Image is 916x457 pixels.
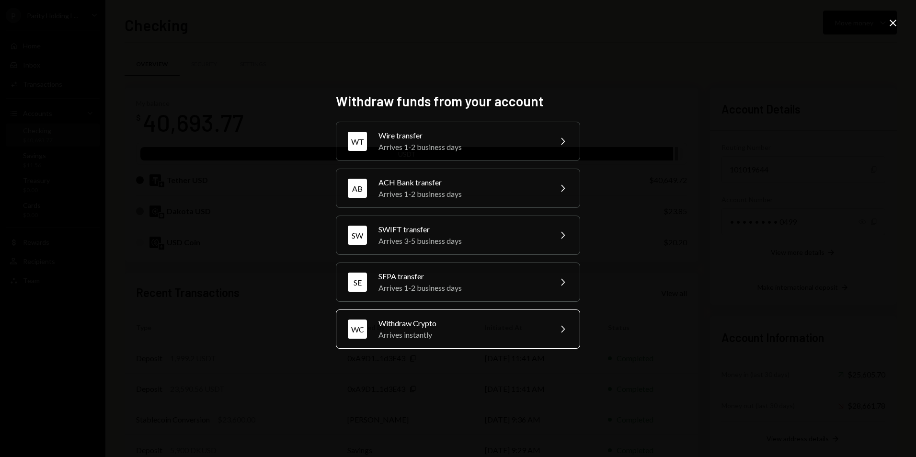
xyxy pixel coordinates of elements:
div: Arrives instantly [378,329,545,341]
button: ABACH Bank transferArrives 1-2 business days [336,169,580,208]
div: SW [348,226,367,245]
div: SWIFT transfer [378,224,545,235]
div: Arrives 3-5 business days [378,235,545,247]
div: WT [348,132,367,151]
div: Arrives 1-2 business days [378,282,545,294]
h2: Withdraw funds from your account [336,92,580,111]
div: Withdraw Crypto [378,318,545,329]
div: SEPA transfer [378,271,545,282]
div: ACH Bank transfer [378,177,545,188]
div: Wire transfer [378,130,545,141]
button: WCWithdraw CryptoArrives instantly [336,309,580,349]
button: WTWire transferArrives 1-2 business days [336,122,580,161]
div: SE [348,273,367,292]
button: SWSWIFT transferArrives 3-5 business days [336,216,580,255]
div: AB [348,179,367,198]
div: WC [348,320,367,339]
div: Arrives 1-2 business days [378,141,545,153]
button: SESEPA transferArrives 1-2 business days [336,263,580,302]
div: Arrives 1-2 business days [378,188,545,200]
